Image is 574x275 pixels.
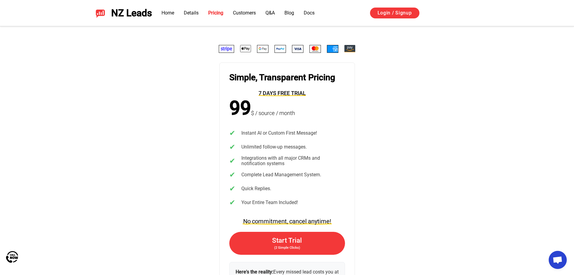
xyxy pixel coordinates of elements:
span: $ / source / month [251,110,295,119]
a: Pricing [208,10,223,16]
span: ✔ [229,157,240,165]
img: Apple Pay [240,45,251,52]
span: ✔ [229,143,240,151]
span: Start Trial [272,236,302,244]
img: Google Pay [257,45,268,53]
span: ✔ [229,199,240,206]
img: Stripe [219,45,234,53]
span: ✔ [229,171,240,179]
a: Login / Signup [370,8,419,18]
a: Start Trial(2 Simple Clicks) [229,232,345,255]
span: 7 days free trial [259,90,306,98]
img: Call Now [6,251,18,263]
span: commitment, [251,218,289,226]
a: Q&A [265,10,275,16]
span: cancel [289,218,307,226]
span: Instant AI or Custom First Message! [241,130,317,136]
span: ✔ [229,185,240,193]
span: Complete Lead Management System. [241,172,321,177]
span: Your Entire Team Included! [241,200,298,205]
span: 99 [229,98,251,119]
span: No [243,218,251,226]
a: Details [184,10,199,16]
span: anytime! [307,218,332,226]
span: Integrations with all major CRMs and notification systems [241,155,345,167]
a: Blog [284,10,294,16]
img: Visa [292,45,303,53]
h2: Simple, Transparent Pricing [229,72,335,87]
img: NZ Leads logo [96,8,105,18]
span: ✔ [229,130,240,137]
a: Docs [304,10,315,16]
span: NZ Leads [111,8,152,19]
strong: Here's the reality: [236,269,273,275]
img: American Express [327,45,338,53]
img: Amazon Pay [344,45,355,52]
span: Unlimited follow-up messages. [241,144,307,150]
img: PayPal [274,45,286,53]
a: Open chat [549,251,567,269]
span: (2 Simple Clicks) [274,246,300,250]
a: Customers [233,10,256,16]
iframe: Sign in with Google Button [425,7,487,20]
a: Home [162,10,174,16]
img: Mastercard [309,45,321,53]
span: Quick Replies. [241,186,271,191]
